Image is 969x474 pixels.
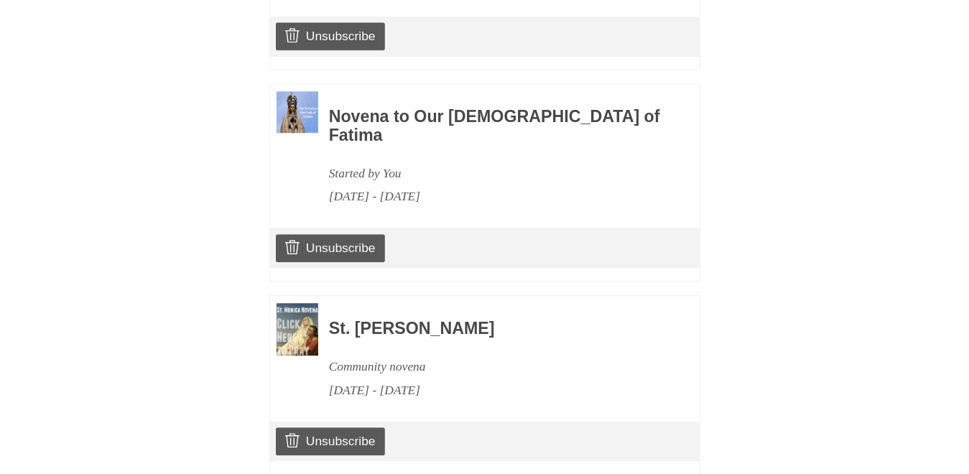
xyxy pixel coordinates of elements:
[329,378,661,402] div: [DATE] - [DATE]
[276,234,384,261] a: Unsubscribe
[329,320,661,338] h3: St. [PERSON_NAME]
[277,303,318,355] img: Novena image
[329,185,661,208] div: [DATE] - [DATE]
[276,22,384,50] a: Unsubscribe
[277,91,318,133] img: Novena image
[276,427,384,455] a: Unsubscribe
[329,355,661,378] div: Community novena
[329,162,661,185] div: Started by You
[329,108,661,144] h3: Novena to Our [DEMOGRAPHIC_DATA] of Fatima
